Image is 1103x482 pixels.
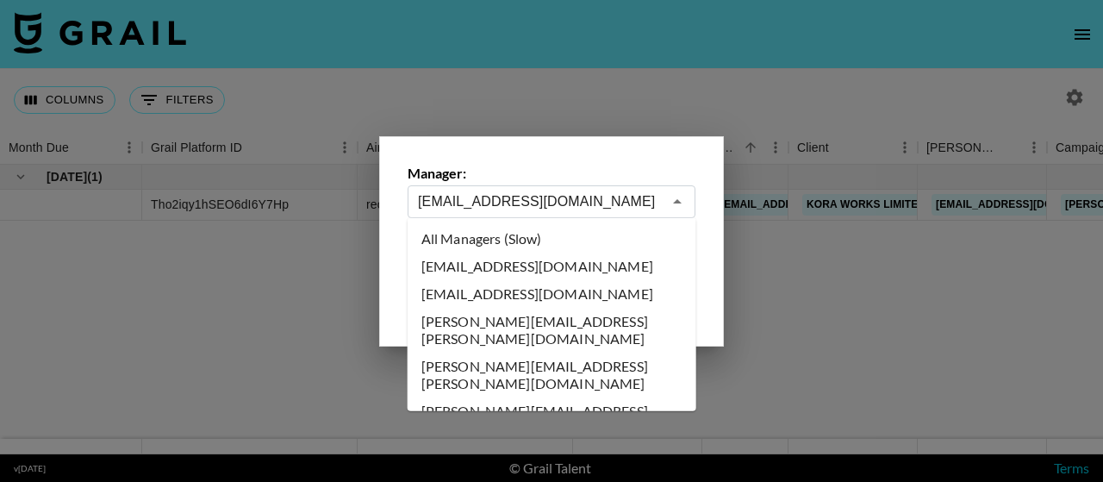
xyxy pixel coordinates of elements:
[408,253,696,280] li: [EMAIL_ADDRESS][DOMAIN_NAME]
[408,225,696,253] li: All Managers (Slow)
[408,280,696,308] li: [EMAIL_ADDRESS][DOMAIN_NAME]
[665,190,689,214] button: Close
[408,308,696,353] li: [PERSON_NAME][EMAIL_ADDRESS][PERSON_NAME][DOMAIN_NAME]
[408,165,695,182] label: Manager:
[408,397,696,442] li: [PERSON_NAME][EMAIL_ADDRESS][DOMAIN_NAME]
[408,353,696,397] li: [PERSON_NAME][EMAIL_ADDRESS][PERSON_NAME][DOMAIN_NAME]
